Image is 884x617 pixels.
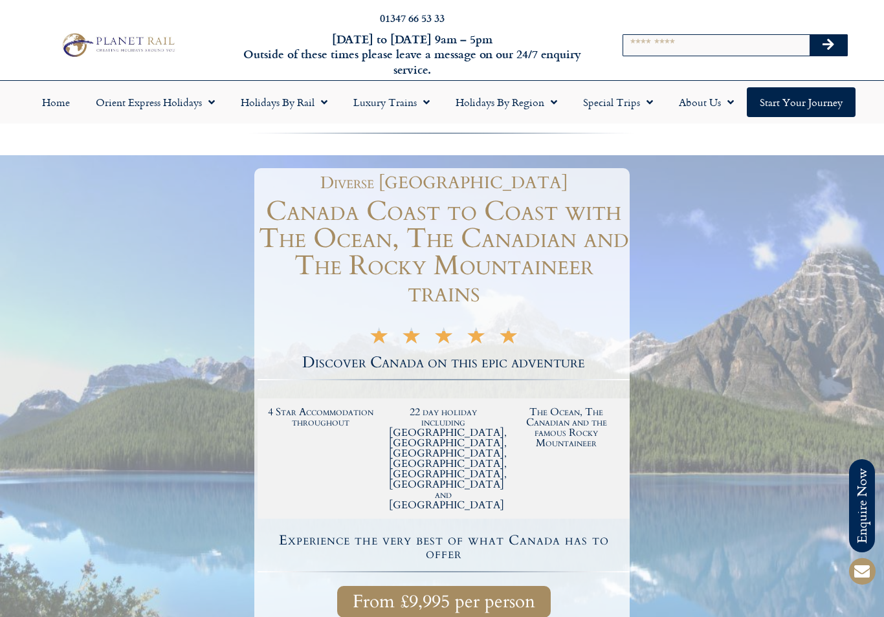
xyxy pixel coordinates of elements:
[239,32,586,77] h6: [DATE] to [DATE] 9am – 5pm Outside of these times please leave a message on our 24/7 enquiry serv...
[443,87,570,117] a: Holidays by Region
[498,331,518,346] i: ★
[353,594,535,610] span: From £9,995 per person
[29,87,83,117] a: Home
[511,407,621,448] h2: The Ocean, The Canadian and the famous Rocky Mountaineer
[380,10,445,25] a: 01347 66 53 33
[264,175,623,191] h1: Diverse [GEOGRAPHIC_DATA]
[666,87,747,117] a: About Us
[340,87,443,117] a: Luxury Trains
[6,87,878,117] nav: Menu
[258,355,630,371] h2: Discover Canada on this epic adventure
[369,331,389,346] i: ★
[83,87,228,117] a: Orient Express Holidays
[747,87,856,117] a: Start your Journey
[570,87,666,117] a: Special Trips
[434,331,454,346] i: ★
[369,328,518,346] div: 5/5
[389,407,499,510] h2: 22 day holiday including [GEOGRAPHIC_DATA], [GEOGRAPHIC_DATA], [GEOGRAPHIC_DATA], [GEOGRAPHIC_DAT...
[260,534,628,561] h4: Experience the very best of what Canada has to offer
[401,331,421,346] i: ★
[266,407,376,428] h2: 4 Star Accommodation throughout
[258,198,630,307] h1: Canada Coast to Coast with The Ocean, The Canadian and The Rocky Mountaineer trains
[466,331,486,346] i: ★
[810,35,847,56] button: Search
[58,30,179,60] img: Planet Rail Train Holidays Logo
[228,87,340,117] a: Holidays by Rail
